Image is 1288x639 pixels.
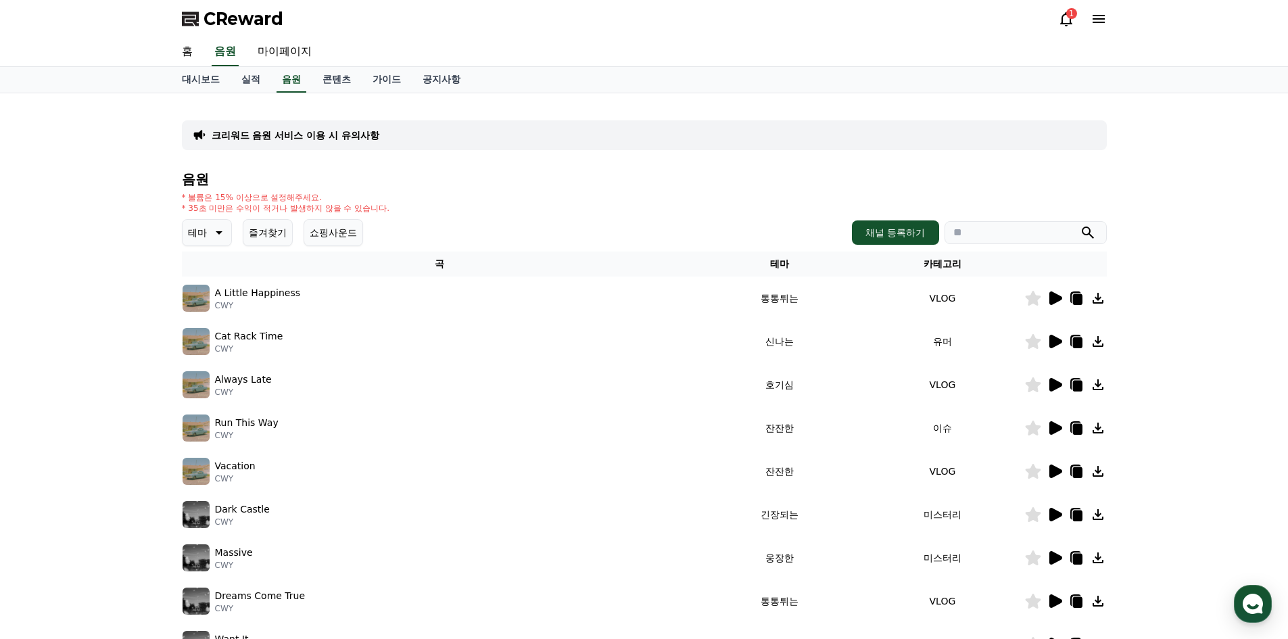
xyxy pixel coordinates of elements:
img: music [183,285,210,312]
button: 즐겨찾기 [243,219,293,246]
td: 통통튀는 [698,277,861,320]
span: 설정 [209,449,225,460]
td: 미스터리 [861,536,1024,579]
a: 마이페이지 [247,38,323,66]
span: 대화 [124,450,140,460]
img: music [183,544,210,571]
a: 1 [1058,11,1074,27]
div: 1 [1066,8,1077,19]
a: CReward [182,8,283,30]
a: 대시보드 [171,67,231,93]
p: Cat Rack Time [215,329,283,344]
td: 잔잔한 [698,450,861,493]
a: 공지사항 [412,67,471,93]
button: 채널 등록하기 [852,220,938,245]
p: * 35초 미만은 수익이 적거나 발생하지 않을 수 있습니다. [182,203,390,214]
th: 테마 [698,252,861,277]
p: Massive [215,546,253,560]
td: 통통튀는 [698,579,861,623]
img: music [183,458,210,485]
p: Run This Way [215,416,279,430]
td: VLOG [861,450,1024,493]
p: CWY [215,517,270,527]
th: 카테고리 [861,252,1024,277]
a: 설정 [174,429,260,463]
td: VLOG [861,579,1024,623]
td: 이슈 [861,406,1024,450]
p: * 볼륨은 15% 이상으로 설정해주세요. [182,192,390,203]
p: Dark Castle [215,502,270,517]
p: CWY [215,430,279,441]
a: 음원 [277,67,306,93]
a: 홈 [4,429,89,463]
span: 홈 [43,449,51,460]
a: 홈 [171,38,204,66]
td: 미스터리 [861,493,1024,536]
button: 테마 [182,219,232,246]
a: 가이드 [362,67,412,93]
p: Vacation [215,459,256,473]
td: 신나는 [698,320,861,363]
img: music [183,588,210,615]
span: CReward [204,8,283,30]
p: CWY [215,300,301,311]
p: Dreams Come True [215,589,306,603]
a: 실적 [231,67,271,93]
td: 웅장한 [698,536,861,579]
a: 콘텐츠 [312,67,362,93]
p: 테마 [188,223,207,242]
img: music [183,371,210,398]
td: VLOG [861,277,1024,320]
td: 잔잔한 [698,406,861,450]
td: 긴장되는 [698,493,861,536]
p: CWY [215,560,253,571]
h4: 음원 [182,172,1107,187]
img: music [183,501,210,528]
img: music [183,415,210,442]
p: CWY [215,473,256,484]
td: VLOG [861,363,1024,406]
td: 호기심 [698,363,861,406]
td: 유머 [861,320,1024,363]
p: Always Late [215,373,272,387]
p: A Little Happiness [215,286,301,300]
th: 곡 [182,252,698,277]
a: 크리워드 음원 서비스 이용 시 유의사항 [212,128,379,142]
img: music [183,328,210,355]
p: CWY [215,344,283,354]
a: 대화 [89,429,174,463]
a: 음원 [212,38,239,66]
p: CWY [215,603,306,614]
p: CWY [215,387,272,398]
button: 쇼핑사운드 [304,219,363,246]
